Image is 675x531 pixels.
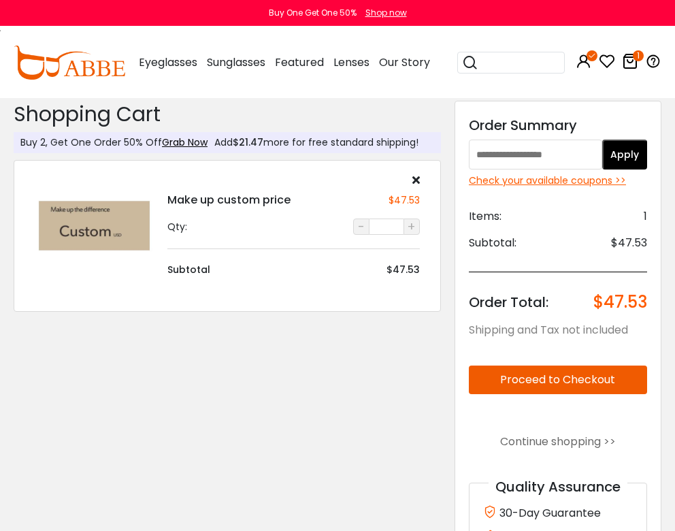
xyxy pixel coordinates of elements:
[20,135,208,150] div: Buy 2, Get One Order 50% Off
[602,140,646,170] button: Apply
[269,7,357,19] div: Buy One Get One 50%
[644,208,647,225] span: 1
[593,293,647,312] span: $47.53
[139,54,197,70] span: Eyeglasses
[167,192,291,208] h4: Make up custom price
[483,504,633,521] div: 30-Day Guarantee
[233,135,263,149] span: $21.47
[469,366,647,394] button: Proceed to Checkout
[333,54,369,70] span: Lenses
[469,115,647,135] div: Order Summary
[633,50,644,61] i: 1
[386,263,420,277] div: $47.53
[208,135,418,150] div: Add more for free standard shipping!
[389,193,420,208] div: $47.53
[162,135,208,149] a: Grab Now
[611,235,647,251] span: $47.53
[359,7,407,18] a: Shop now
[167,263,210,277] div: Subtotal
[469,208,501,225] span: Items:
[167,220,187,234] div: Qty:
[207,54,265,70] span: Sunglasses
[14,46,125,80] img: abbeglasses.com
[379,54,430,70] span: Our Story
[365,7,407,19] div: Shop now
[500,434,616,449] a: Continue shopping >>
[489,477,627,496] span: Quality Assurance
[469,293,548,312] span: Order Total:
[622,56,638,71] a: 1
[14,102,441,127] h2: Shopping Cart
[469,235,516,251] span: Subtotal:
[469,174,647,188] div: Check your available coupons >>
[35,196,154,256] img: Make up custom price
[275,54,324,70] span: Featured
[469,405,647,422] iframe: PayPal
[469,322,647,338] div: Shipping and Tax not included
